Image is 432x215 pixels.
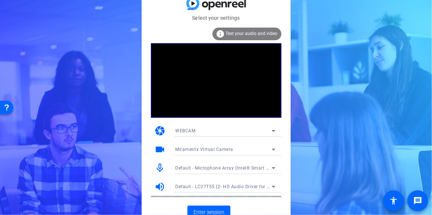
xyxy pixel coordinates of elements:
span: WEBCAM [176,128,196,133]
mat-icon: message [413,196,422,205]
mat-icon: mic_none [155,162,166,174]
span: Mirametrix Virtual Camera [176,147,234,152]
mat-icon: volume_up [155,181,166,192]
span: Default - Microphone Array (Intel® Smart Sound Technology for Digital Microphones) [176,165,360,171]
mat-icon: accessibility [389,196,398,205]
mat-card-subtitle: Select your settings [142,14,291,22]
span: Test your audio and video [226,31,278,36]
mat-icon: videocam [155,144,166,155]
mat-icon: info [216,29,225,38]
span: Default - LC27T55 (2- HD Audio Driver for Display Audio) [176,183,299,189]
mat-icon: camera [155,125,166,136]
